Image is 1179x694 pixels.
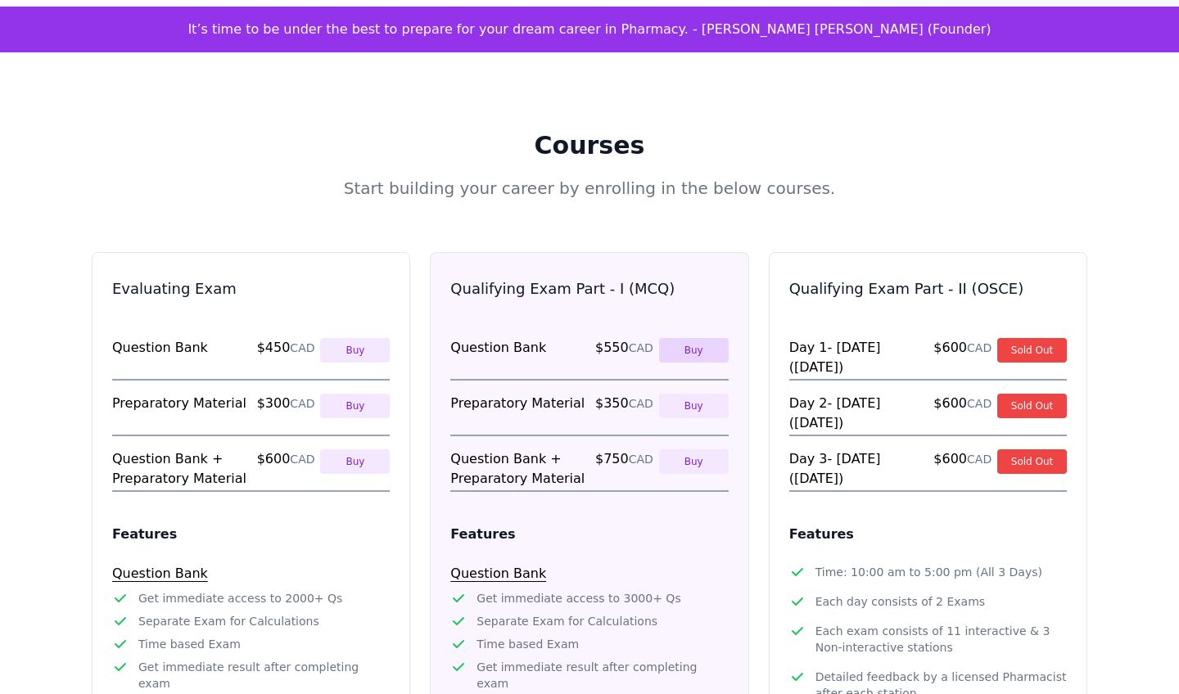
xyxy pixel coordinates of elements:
span: Question Bank [450,338,589,379]
a: Qualifying Exam Part - I (MCQ) [450,280,675,297]
span: Time based Exam [477,636,579,652]
h1: Courses [92,131,1087,160]
button: Buy [659,338,729,363]
button: Buy [320,394,390,418]
span: $ 600 [257,449,315,490]
button: Buy [320,449,390,474]
button: Sold Out [997,394,1067,418]
span: CAD [629,341,653,354]
span: CAD [967,397,992,410]
span: $ 750 [595,449,653,490]
p: Start building your career by enrolling in the below courses. [92,177,1087,200]
button: Sold Out [997,449,1067,474]
span: Get immediate access to 2000+ Qs [138,590,342,606]
span: CAD [967,453,992,466]
span: Time: 10:00 am to 5:00 pm (All 3 Days) [815,564,1042,580]
span: Day 3 - [DATE] ([DATE]) [789,449,928,490]
span: $ 600 [933,394,992,435]
button: Buy [659,449,729,474]
span: Get immediate access to 3000+ Qs [477,590,680,606]
span: $ 350 [595,394,653,435]
span: Time based Exam [138,636,241,652]
span: Day 1 - [DATE] ([DATE]) [789,338,928,379]
span: Get immediate result after completing exam [138,659,390,692]
span: Preparatory Material [112,394,251,435]
span: CAD [629,453,653,466]
h2: Features [112,525,390,544]
span: Preparatory Material [450,394,589,435]
span: $ 600 [933,449,992,490]
span: $ 600 [933,338,992,379]
span: Day 2 - [DATE] ([DATE]) [789,394,928,435]
span: CAD [290,397,314,410]
span: Question Bank + Preparatory Material [450,449,589,490]
button: Sold Out [997,338,1067,363]
a: Qualifying Exam Part - II (OSCE) [789,280,1024,297]
h3: Question Bank [450,564,728,584]
span: Separate Exam for Calculations [477,613,657,629]
span: $ 300 [257,394,315,435]
button: Buy [659,394,729,418]
button: Buy [320,338,390,363]
span: Get immediate result after completing exam [477,659,728,692]
h3: Question Bank [112,564,390,584]
span: Question Bank + Preparatory Material [112,449,251,490]
span: CAD [290,453,314,466]
span: CAD [967,341,992,354]
span: Separate Exam for Calculations [138,613,319,629]
span: $ 450 [257,338,315,379]
span: Each exam consists of 11 interactive & 3 Non-interactive stations [815,623,1067,656]
span: $ 550 [595,338,653,379]
span: Question Bank [112,338,251,379]
h2: Features [450,525,728,544]
h2: Features [789,525,1067,544]
span: Each day consists of 2 Exams [815,593,985,610]
span: CAD [290,341,314,354]
a: Evaluating Exam [112,280,237,297]
span: CAD [629,397,653,410]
